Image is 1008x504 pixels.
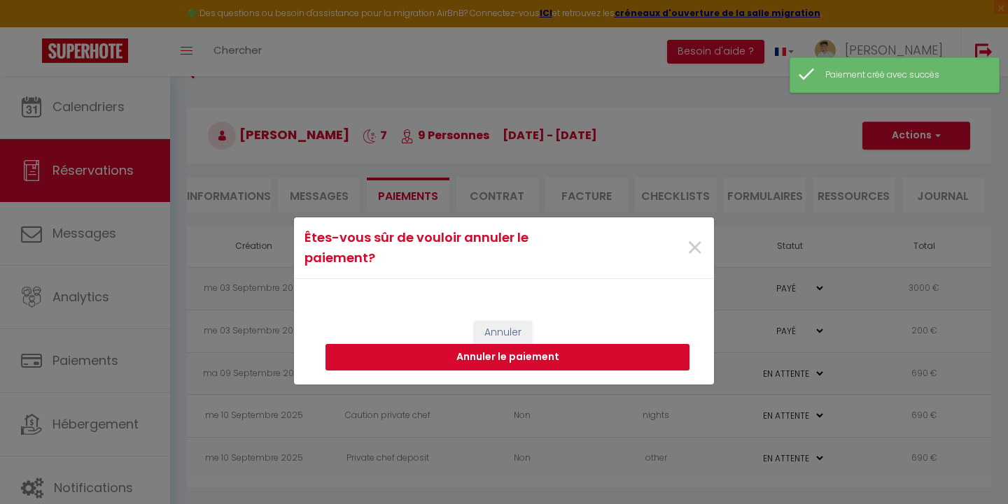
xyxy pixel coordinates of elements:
[825,69,985,82] div: Paiement créé avec succès
[325,344,689,370] button: Annuler le paiement
[304,228,564,268] h4: Êtes-vous sûr de vouloir annuler le paiement?
[11,6,53,48] button: Ouvrir le widget de chat LiveChat
[686,233,703,264] button: Close
[474,321,532,345] button: Annuler
[686,227,703,269] span: ×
